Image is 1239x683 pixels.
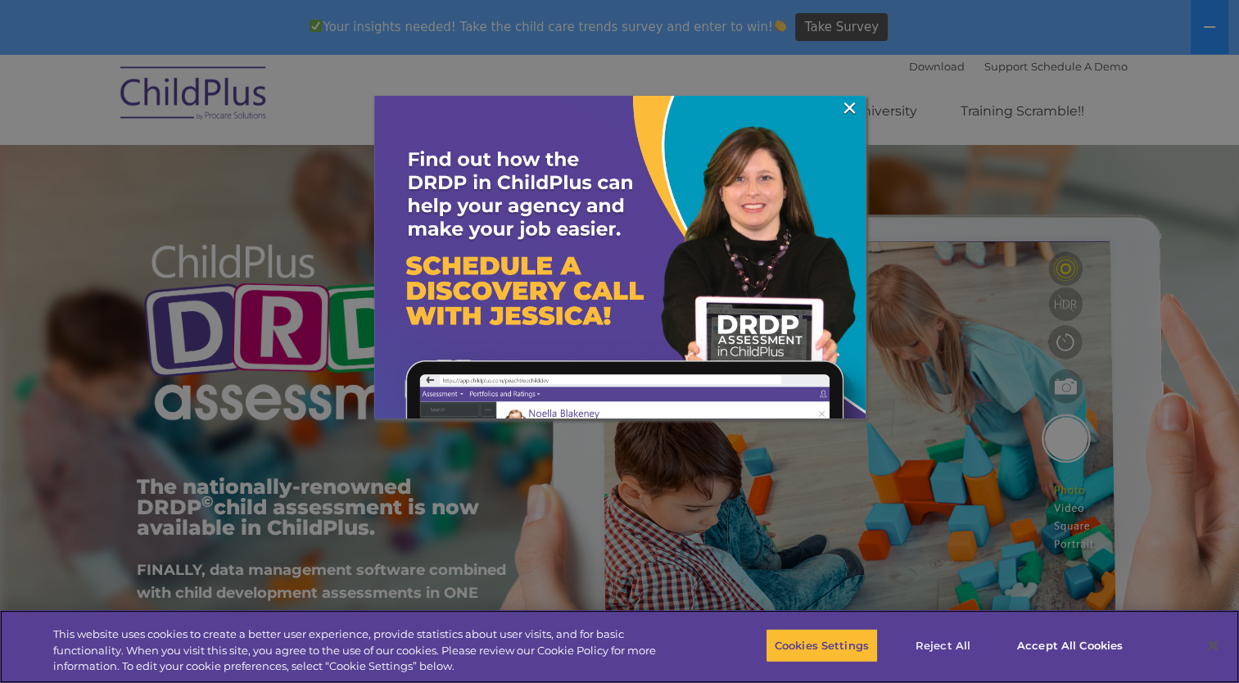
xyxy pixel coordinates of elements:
button: Accept All Cookies [1008,628,1132,663]
button: Cookies Settings [766,628,878,663]
a: × [840,100,859,116]
button: Reject All [892,628,994,663]
div: This website uses cookies to create a better user experience, provide statistics about user visit... [53,626,681,675]
button: Close [1195,627,1231,663]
